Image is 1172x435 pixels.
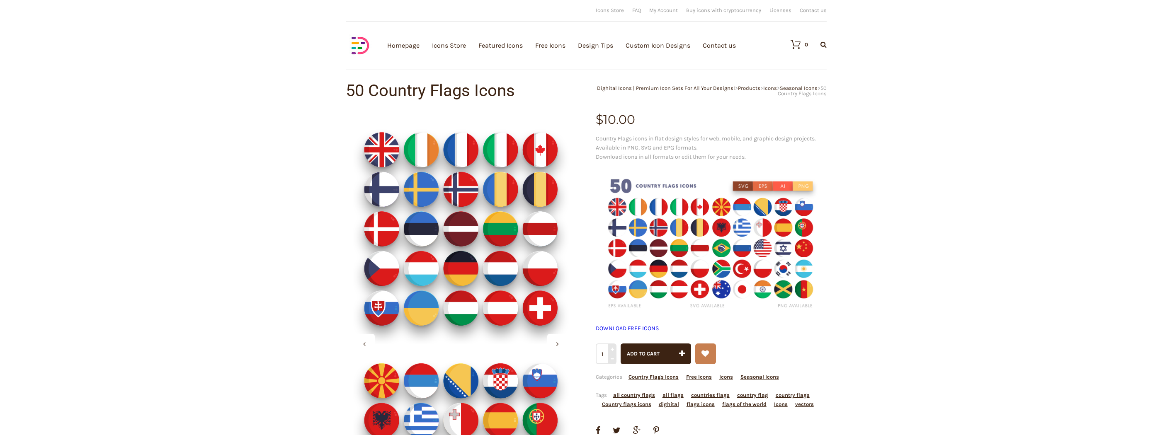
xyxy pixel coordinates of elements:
[596,7,624,13] a: Icons Store
[597,85,735,91] a: Dighital Icons | Premium Icon Sets For All Your Designs!
[782,39,808,49] a: 0
[738,85,760,91] a: Products
[763,85,777,91] a: Icons
[621,343,691,364] button: Add to cart
[800,7,827,13] a: Contact us
[649,7,678,13] a: My Account
[686,7,761,13] a: Buy icons with cryptocurrency
[627,350,660,357] span: Add to cart
[586,85,827,96] div: > > > >
[346,82,586,99] h1: 50 Country Flags Icons
[780,85,818,91] a: Seasonal Icons
[346,114,577,344] img: Country-Flags-Icons_ Shop-2
[632,7,641,13] a: FAQ
[596,112,603,127] span: $
[778,85,827,97] span: 50 Country Flags Icons
[769,7,791,13] a: Licenses
[805,42,808,47] div: 0
[596,112,635,127] bdi: 10.00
